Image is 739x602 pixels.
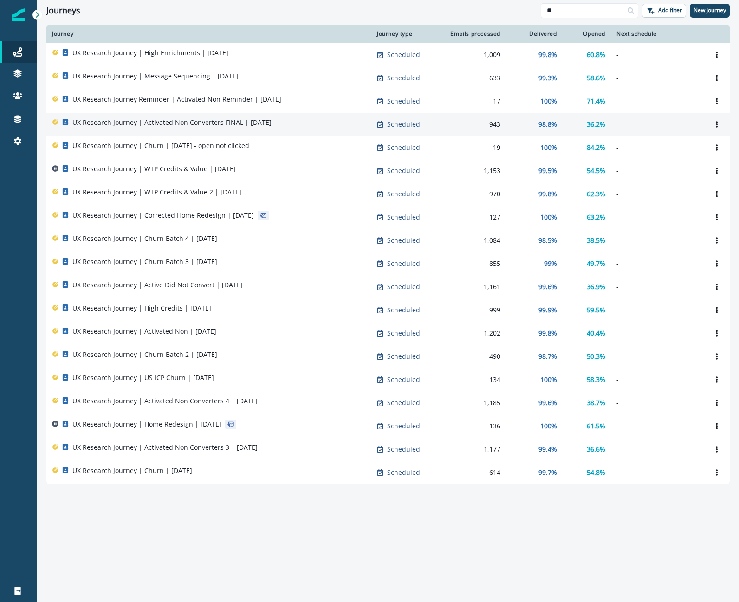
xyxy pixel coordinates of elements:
[616,445,698,454] p: -
[387,282,420,291] p: Scheduled
[616,421,698,431] p: -
[46,275,730,298] a: UX Research Journey | Active Did Not Convert | [DATE]Scheduled1,16199.6%36.9%-Options
[616,352,698,361] p: -
[540,97,557,106] p: 100%
[447,143,500,152] div: 19
[616,468,698,477] p: -
[72,211,254,220] p: UX Research Journey | Corrected Home Redesign | [DATE]
[72,443,258,452] p: UX Research Journey | Activated Non Converters 3 | [DATE]
[709,71,724,85] button: Options
[72,48,228,58] p: UX Research Journey | High Enrichments | [DATE]
[72,350,217,359] p: UX Research Journey | Churn Batch 2 | [DATE]
[642,4,686,18] button: Add filter
[616,143,698,152] p: -
[387,236,420,245] p: Scheduled
[538,398,557,408] p: 99.6%
[72,420,221,429] p: UX Research Journey | Home Redesign | [DATE]
[709,164,724,178] button: Options
[587,97,605,106] p: 71.4%
[709,373,724,387] button: Options
[447,189,500,199] div: 970
[46,368,730,391] a: UX Research Journey | US ICP Churn | [DATE]Scheduled134100%58.3%-Options
[46,182,730,206] a: UX Research Journey | WTP Credits & Value 2 | [DATE]Scheduled97099.8%62.3%-Options
[46,113,730,136] a: UX Research Journey | Activated Non Converters FINAL | [DATE]Scheduled94398.8%36.2%-Options
[709,326,724,340] button: Options
[387,73,420,83] p: Scheduled
[447,213,500,222] div: 127
[658,7,682,13] p: Add filter
[538,120,557,129] p: 98.8%
[709,257,724,271] button: Options
[387,421,420,431] p: Scheduled
[46,345,730,368] a: UX Research Journey | Churn Batch 2 | [DATE]Scheduled49098.7%50.3%-Options
[72,118,272,127] p: UX Research Journey | Activated Non Converters FINAL | [DATE]
[387,189,420,199] p: Scheduled
[46,438,730,461] a: UX Research Journey | Activated Non Converters 3 | [DATE]Scheduled1,17799.4%36.6%-Options
[538,166,557,175] p: 99.5%
[587,120,605,129] p: 36.2%
[538,468,557,477] p: 99.7%
[72,396,258,406] p: UX Research Journey | Activated Non Converters 4 | [DATE]
[72,327,216,336] p: UX Research Journey | Activated Non | [DATE]
[72,164,236,174] p: UX Research Journey | WTP Credits & Value | [DATE]
[587,305,605,315] p: 59.5%
[540,421,557,431] p: 100%
[709,141,724,155] button: Options
[540,213,557,222] p: 100%
[538,189,557,199] p: 99.8%
[46,252,730,275] a: UX Research Journey | Churn Batch 3 | [DATE]Scheduled85599%49.7%-Options
[447,236,500,245] div: 1,084
[587,421,605,431] p: 61.5%
[587,398,605,408] p: 38.7%
[447,259,500,268] div: 855
[709,187,724,201] button: Options
[538,329,557,338] p: 99.8%
[72,257,217,266] p: UX Research Journey | Churn Batch 3 | [DATE]
[387,375,420,384] p: Scheduled
[616,305,698,315] p: -
[616,166,698,175] p: -
[709,303,724,317] button: Options
[72,234,217,243] p: UX Research Journey | Churn Batch 4 | [DATE]
[447,73,500,83] div: 633
[387,329,420,338] p: Scheduled
[587,468,605,477] p: 54.8%
[387,120,420,129] p: Scheduled
[616,97,698,106] p: -
[52,30,366,38] div: Journey
[72,304,211,313] p: UX Research Journey | High Credits | [DATE]
[694,7,726,13] p: New journey
[587,352,605,361] p: 50.3%
[616,73,698,83] p: -
[46,206,730,229] a: UX Research Journey | Corrected Home Redesign | [DATE]Scheduled127100%63.2%-Options
[447,352,500,361] div: 490
[538,445,557,454] p: 99.4%
[46,391,730,414] a: UX Research Journey | Activated Non Converters 4 | [DATE]Scheduled1,18599.6%38.7%-Options
[387,468,420,477] p: Scheduled
[72,95,281,104] p: UX Research Journey Reminder | Activated Non Reminder | [DATE]
[387,259,420,268] p: Scheduled
[709,466,724,479] button: Options
[587,143,605,152] p: 84.2%
[538,73,557,83] p: 99.3%
[540,375,557,384] p: 100%
[387,445,420,454] p: Scheduled
[616,375,698,384] p: -
[709,280,724,294] button: Options
[12,8,25,21] img: Inflection
[616,120,698,129] p: -
[72,188,241,197] p: UX Research Journey | WTP Credits & Value 2 | [DATE]
[540,143,557,152] p: 100%
[447,468,500,477] div: 614
[46,66,730,90] a: UX Research Journey | Message Sequencing | [DATE]Scheduled63399.3%58.6%-Options
[538,50,557,59] p: 99.8%
[72,280,243,290] p: UX Research Journey | Active Did Not Convert | [DATE]
[709,233,724,247] button: Options
[616,213,698,222] p: -
[587,282,605,291] p: 36.9%
[447,329,500,338] div: 1,202
[447,282,500,291] div: 1,161
[72,373,214,382] p: UX Research Journey | US ICP Churn | [DATE]
[616,282,698,291] p: -
[616,398,698,408] p: -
